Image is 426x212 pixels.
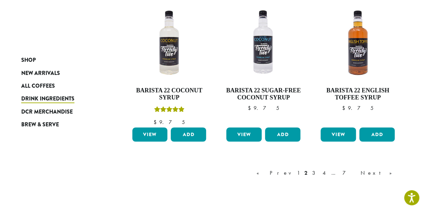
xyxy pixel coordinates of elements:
[171,127,206,141] button: Add
[21,95,74,103] span: Drink Ingredients
[21,82,55,90] span: All Coffees
[21,118,102,131] a: Brew & Serve
[131,4,208,125] a: Barista 22 Coconut SyrupRated 5.00 out of 5 $9.75
[319,4,396,81] img: ENGLISH-TOFFEE-300x300.png
[21,69,60,78] span: New Arrivals
[21,54,102,67] a: Shop
[342,104,373,111] bdi: 9.75
[21,121,59,129] span: Brew & Serve
[319,4,396,125] a: Barista 22 English Toffee Syrup $9.75
[319,87,396,101] h4: Barista 22 English Toffee Syrup
[130,4,208,81] img: COCONUT-300x300.png
[225,4,302,125] a: Barista 22 Sugar-Free Coconut Syrup $9.75
[131,87,208,101] h4: Barista 22 Coconut Syrup
[265,127,300,141] button: Add
[342,104,348,111] span: $
[154,118,159,125] span: $
[21,56,36,65] span: Shop
[341,169,357,177] a: 7
[21,67,102,79] a: New Arrivals
[132,127,168,141] a: View
[225,4,302,81] img: SF-COCONUT-300x300.png
[154,118,185,125] bdi: 9.75
[321,169,328,177] a: 4
[226,127,262,141] a: View
[311,169,319,177] a: 3
[359,127,395,141] button: Add
[225,87,302,101] h4: Barista 22 Sugar-Free Coconut Syrup
[248,104,254,111] span: $
[359,169,398,177] a: Next »
[303,169,309,177] a: 2
[255,169,294,177] a: « Prev
[248,104,279,111] bdi: 9.75
[296,169,301,177] a: 1
[154,105,184,115] div: Rated 5.00 out of 5
[21,105,102,118] a: DCR Merchandise
[21,108,73,116] span: DCR Merchandise
[330,169,339,177] a: …
[21,80,102,92] a: All Coffees
[321,127,356,141] a: View
[21,92,102,105] a: Drink Ingredients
